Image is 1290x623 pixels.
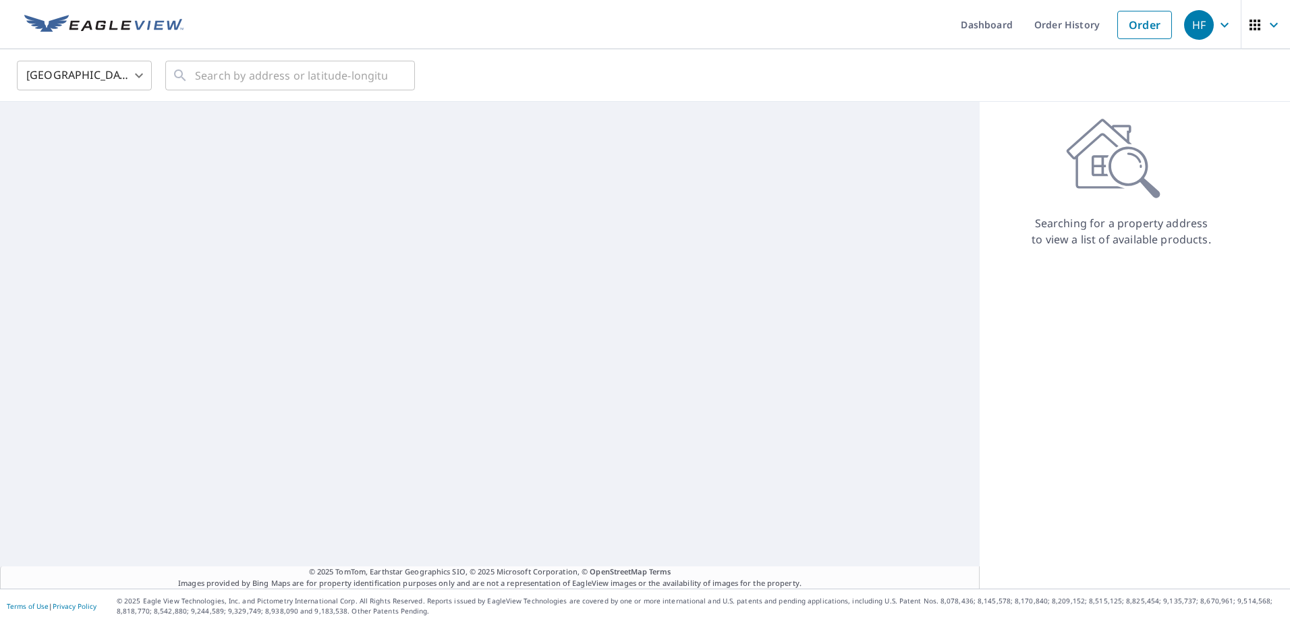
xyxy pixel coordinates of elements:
[53,601,96,611] a: Privacy Policy
[1031,215,1212,247] p: Searching for a property address to view a list of available products.
[309,566,671,578] span: © 2025 TomTom, Earthstar Geographics SIO, © 2025 Microsoft Corporation, ©
[7,601,49,611] a: Terms of Use
[590,566,646,576] a: OpenStreetMap
[7,602,96,610] p: |
[117,596,1283,616] p: © 2025 Eagle View Technologies, Inc. and Pictometry International Corp. All Rights Reserved. Repo...
[195,57,387,94] input: Search by address or latitude-longitude
[24,15,184,35] img: EV Logo
[17,57,152,94] div: [GEOGRAPHIC_DATA]
[649,566,671,576] a: Terms
[1117,11,1172,39] a: Order
[1184,10,1214,40] div: HF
